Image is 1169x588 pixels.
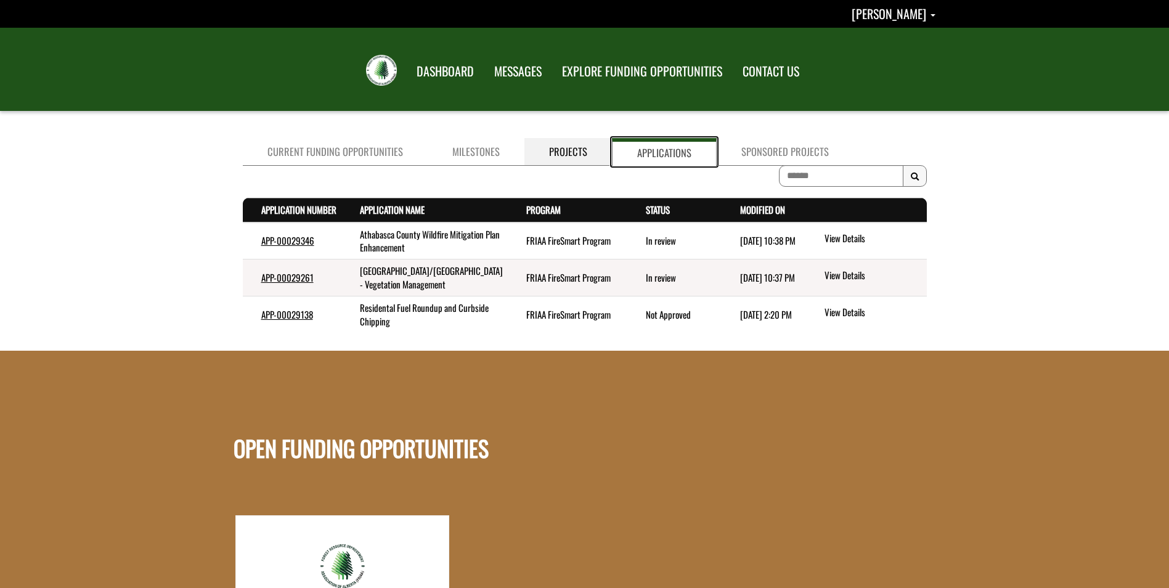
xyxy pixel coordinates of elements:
td: action menu [804,259,926,296]
a: Program [526,203,561,216]
td: FRIAA FireSmart Program [508,296,627,333]
span: [PERSON_NAME] [852,4,926,23]
td: FRIAA FireSmart Program [508,223,627,259]
time: [DATE] 10:38 PM [740,234,796,247]
a: EXPLORE FUNDING OPPORTUNITIES [553,56,731,87]
td: action menu [804,223,926,259]
td: Athabasca County Wildfire Mitigation Plan Enhancement [341,223,508,259]
a: Modified On [740,203,785,216]
td: APP-00029261 [243,259,342,296]
td: In review [627,223,722,259]
button: Search Results [903,165,927,187]
td: 10/13/2025 10:38 PM [722,223,805,259]
a: APP-00029261 [261,271,314,284]
a: Milestones [428,138,524,166]
img: FRIAA Submissions Portal [366,55,397,86]
th: Actions [804,198,926,223]
a: View details [825,306,921,321]
a: Application Number [261,203,336,216]
a: View details [825,232,921,247]
time: [DATE] 10:37 PM [740,271,795,284]
a: DASHBOARD [407,56,483,87]
a: View details [825,269,921,284]
td: 10/13/2025 10:37 PM [722,259,805,296]
td: In review [627,259,722,296]
td: Harnaha Beach/North Skeleton Lake - Vegetation Management [341,259,508,296]
a: APP-00029138 [261,308,313,321]
nav: Main Navigation [405,52,809,87]
a: Application Name [360,203,425,216]
a: Status [646,203,670,216]
a: Current Funding Opportunities [243,138,428,166]
time: [DATE] 2:20 PM [740,308,792,321]
h1: OPEN FUNDING OPPORTUNITIES [234,364,489,460]
td: 11/15/2024 2:20 PM [722,296,805,333]
td: APP-00029138 [243,296,342,333]
input: To search on partial text, use the asterisk (*) wildcard character. [779,165,903,187]
a: Projects [524,138,612,166]
td: Residental Fuel Roundup and Curbside Chipping [341,296,508,333]
td: APP-00029346 [243,223,342,259]
a: Sponsored Projects [717,138,853,166]
a: Applications [612,138,717,166]
a: Travis Shalapay [852,4,935,23]
td: action menu [804,296,926,333]
td: FRIAA FireSmart Program [508,259,627,296]
a: MESSAGES [485,56,551,87]
a: CONTACT US [733,56,809,87]
a: APP-00029346 [261,234,314,247]
td: Not Approved [627,296,722,333]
